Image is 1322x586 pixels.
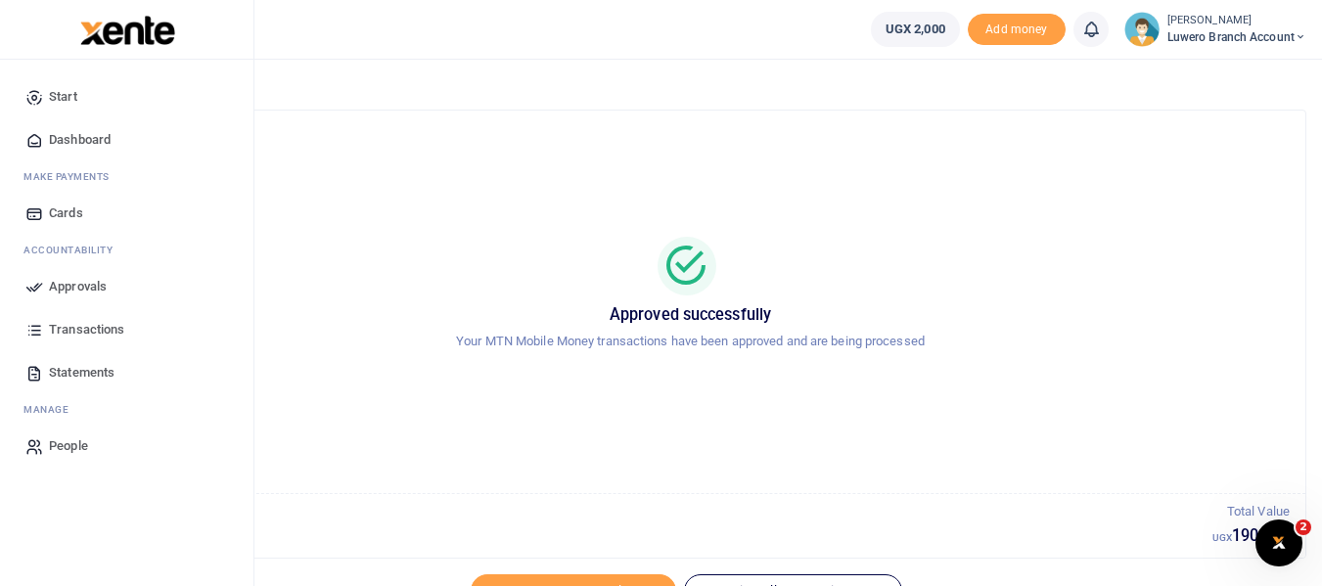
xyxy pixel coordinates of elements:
[16,351,238,394] a: Statements
[16,265,238,308] a: Approvals
[38,243,113,257] span: countability
[78,22,175,36] a: logo-small logo-large logo-large
[886,20,945,39] span: UGX 2,000
[1124,12,1160,47] img: profile-user
[33,169,110,184] span: ake Payments
[16,118,238,161] a: Dashboard
[1212,532,1232,543] small: UGX
[968,14,1066,46] li: Toup your wallet
[1296,519,1311,535] span: 2
[968,14,1066,46] span: Add money
[1124,12,1306,47] a: profile-user [PERSON_NAME] Luwero Branch Account
[968,21,1066,35] a: Add money
[80,16,175,45] img: logo-large
[16,75,238,118] a: Start
[16,192,238,235] a: Cards
[99,305,1282,325] h5: Approved successfully
[49,87,77,107] span: Start
[863,12,968,47] li: Wallet ballance
[49,130,111,150] span: Dashboard
[16,308,238,351] a: Transactions
[1212,502,1290,522] p: Total Value
[1255,519,1302,566] iframe: Intercom live chat
[99,332,1282,352] p: Your MTN Mobile Money transactions have been approved and are being processed
[33,402,69,417] span: anage
[49,363,114,383] span: Statements
[49,320,124,339] span: Transactions
[16,161,238,192] li: M
[49,277,107,296] span: Approvals
[91,526,1212,546] h5: 1
[1212,526,1290,546] h5: 190,000
[16,425,238,468] a: People
[1167,13,1306,29] small: [PERSON_NAME]
[1167,28,1306,46] span: Luwero Branch Account
[49,203,83,223] span: Cards
[49,436,88,456] span: People
[91,502,1212,522] p: Total Transactions
[871,12,960,47] a: UGX 2,000
[16,394,238,425] li: M
[16,235,238,265] li: Ac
